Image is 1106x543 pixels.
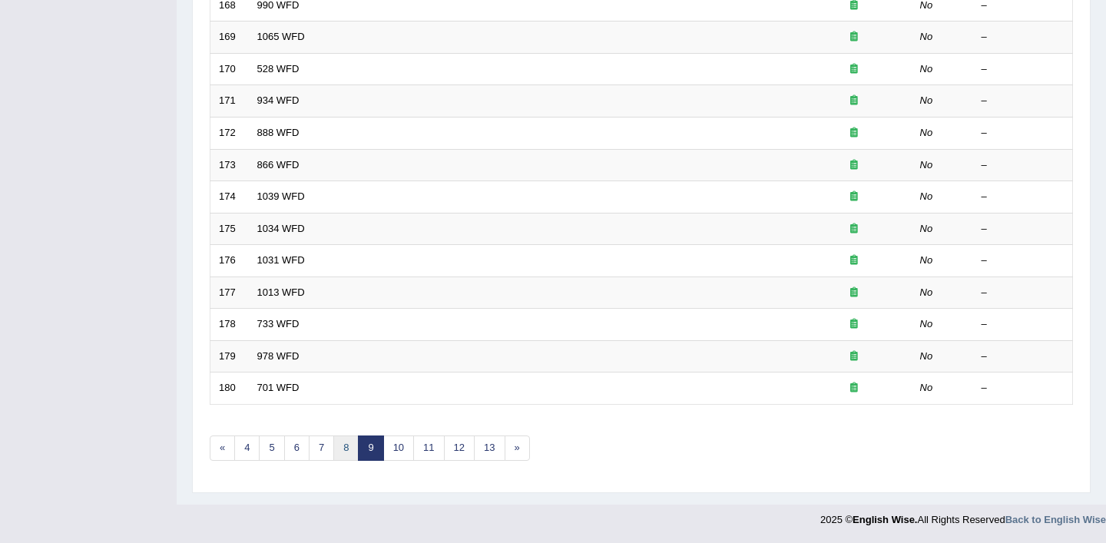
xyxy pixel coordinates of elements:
div: – [982,222,1065,237]
div: Exam occurring question [805,158,903,173]
strong: English Wise. [853,514,917,525]
a: 12 [444,435,475,461]
div: Exam occurring question [805,222,903,237]
div: Exam occurring question [805,349,903,364]
em: No [920,127,933,138]
a: 5 [259,435,284,461]
em: No [920,350,933,362]
td: 178 [210,309,249,341]
em: No [920,254,933,266]
div: – [982,190,1065,204]
td: 180 [210,372,249,405]
a: 866 WFD [257,159,300,171]
a: » [505,435,530,461]
div: Exam occurring question [805,94,903,108]
a: 733 WFD [257,318,300,329]
div: – [982,94,1065,108]
div: Exam occurring question [805,62,903,77]
a: 1065 WFD [257,31,305,42]
td: 177 [210,276,249,309]
a: 4 [234,435,260,461]
em: No [920,223,933,234]
a: 528 WFD [257,63,300,74]
div: – [982,158,1065,173]
td: 179 [210,340,249,372]
a: 1013 WFD [257,286,305,298]
em: No [920,318,933,329]
a: « [210,435,235,461]
a: 10 [383,435,414,461]
div: Exam occurring question [805,253,903,268]
div: – [982,286,1065,300]
div: Exam occurring question [805,381,903,396]
td: 175 [210,213,249,245]
a: 701 WFD [257,382,300,393]
div: Exam occurring question [805,126,903,141]
div: – [982,126,1065,141]
td: 169 [210,22,249,54]
em: No [920,286,933,298]
div: – [982,62,1065,77]
div: – [982,253,1065,268]
a: 8 [333,435,359,461]
em: No [920,94,933,106]
td: 171 [210,85,249,118]
a: Back to English Wise [1005,514,1106,525]
a: 934 WFD [257,94,300,106]
em: No [920,31,933,42]
td: 170 [210,53,249,85]
em: No [920,63,933,74]
div: Exam occurring question [805,30,903,45]
a: 1039 WFD [257,190,305,202]
div: – [982,30,1065,45]
td: 173 [210,149,249,181]
td: 174 [210,181,249,214]
em: No [920,190,933,202]
em: No [920,159,933,171]
div: Exam occurring question [805,286,903,300]
div: 2025 © All Rights Reserved [820,505,1106,527]
a: 11 [413,435,444,461]
em: No [920,382,933,393]
a: 6 [284,435,310,461]
td: 176 [210,245,249,277]
a: 978 WFD [257,350,300,362]
a: 1034 WFD [257,223,305,234]
div: Exam occurring question [805,317,903,332]
a: 1031 WFD [257,254,305,266]
a: 9 [358,435,383,461]
div: – [982,317,1065,332]
td: 172 [210,117,249,149]
div: – [982,349,1065,364]
a: 13 [474,435,505,461]
a: 7 [309,435,334,461]
div: – [982,381,1065,396]
a: 888 WFD [257,127,300,138]
div: Exam occurring question [805,190,903,204]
